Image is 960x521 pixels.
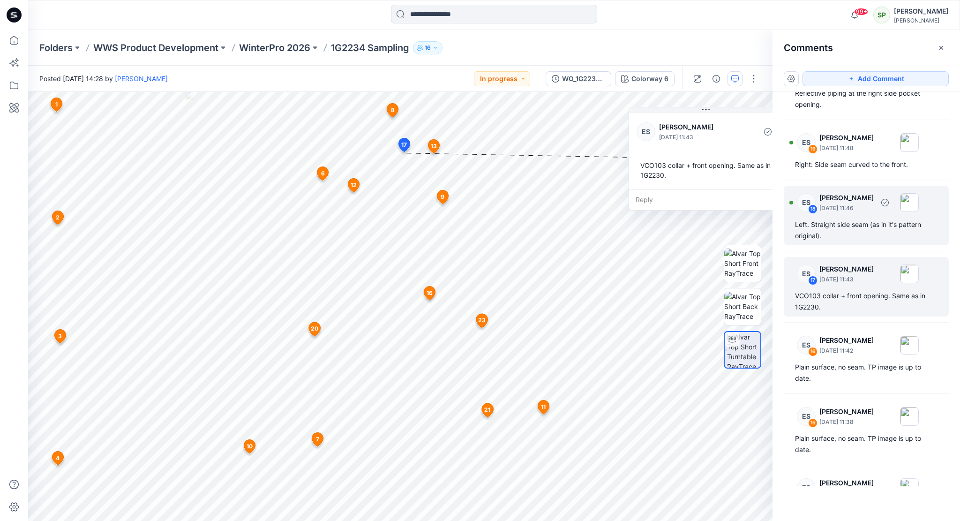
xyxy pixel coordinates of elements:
[854,8,868,15] span: 99+
[808,418,817,428] div: 15
[819,406,874,417] p: [PERSON_NAME]
[631,74,668,84] div: Colorway 6
[819,264,874,275] p: [PERSON_NAME]
[391,106,395,114] span: 8
[808,144,817,154] div: 19
[413,41,442,54] button: 16
[795,219,937,242] div: Left. Straight side seam (as in it's pattern original).
[546,71,611,86] button: WO_1G2234-3D-1
[562,74,605,84] div: WO_1G2234-3D-1
[894,17,948,24] div: [PERSON_NAME]
[797,407,816,426] div: ES
[795,362,937,384] div: Plain surface, no seam. TP image is up to date.
[819,346,874,355] p: [DATE] 11:42
[819,192,874,204] p: [PERSON_NAME]
[331,41,409,54] p: 1G2234 Sampling
[93,41,218,54] a: WWS Product Development
[808,204,817,214] div: 18
[478,316,486,325] span: 23
[795,159,937,170] div: Right: Side seam curved to the front.
[795,88,937,110] div: Reflective piping at the right side pocket opening.
[239,41,310,54] a: WinterPro 2026
[39,74,168,83] span: Posted [DATE] 14:28 by
[819,477,874,489] p: [PERSON_NAME]
[724,249,761,278] img: Alvar Top Short Front RayTrace
[316,435,319,444] span: 7
[431,142,437,151] span: 13
[425,43,431,53] p: 16
[401,141,407,149] span: 17
[541,403,546,411] span: 11
[115,75,168,83] a: [PERSON_NAME]
[819,335,874,346] p: [PERSON_NAME]
[659,121,735,133] p: [PERSON_NAME]
[615,71,675,86] button: Colorway 6
[55,100,58,109] span: 1
[808,276,817,285] div: 17
[795,433,937,455] div: Plain surface, no seam. TP image is up to date.
[637,157,775,184] div: VCO103 collar + front opening. Same as in 1G2230.
[56,213,60,222] span: 2
[351,181,357,189] span: 12
[819,143,874,153] p: [DATE] 11:48
[808,347,817,356] div: 16
[484,406,490,414] span: 21
[784,42,833,53] h2: Comments
[427,289,433,297] span: 16
[321,169,325,178] span: 6
[441,193,444,201] span: 9
[797,133,816,152] div: ES
[58,332,62,340] span: 3
[819,132,874,143] p: [PERSON_NAME]
[802,71,949,86] button: Add Comment
[247,442,253,451] span: 10
[797,264,816,283] div: ES
[637,122,655,141] div: ES
[819,417,874,427] p: [DATE] 11:38
[39,41,73,54] a: Folders
[659,133,735,142] p: [DATE] 11:43
[797,193,816,212] div: ES
[795,290,937,313] div: VCO103 collar + front opening. Same as in 1G2230.
[894,6,948,17] div: [PERSON_NAME]
[311,325,318,333] span: 20
[797,336,816,355] div: ES
[727,332,760,368] img: Alvar Top Short Turntable RayTrace
[709,71,724,86] button: Details
[797,478,816,497] div: ES
[819,275,874,284] p: [DATE] 11:43
[724,292,761,321] img: Alvar Top Short Back RayTrace
[819,204,874,213] p: [DATE] 11:46
[56,454,60,462] span: 4
[873,7,890,23] div: SP
[629,189,783,210] div: Reply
